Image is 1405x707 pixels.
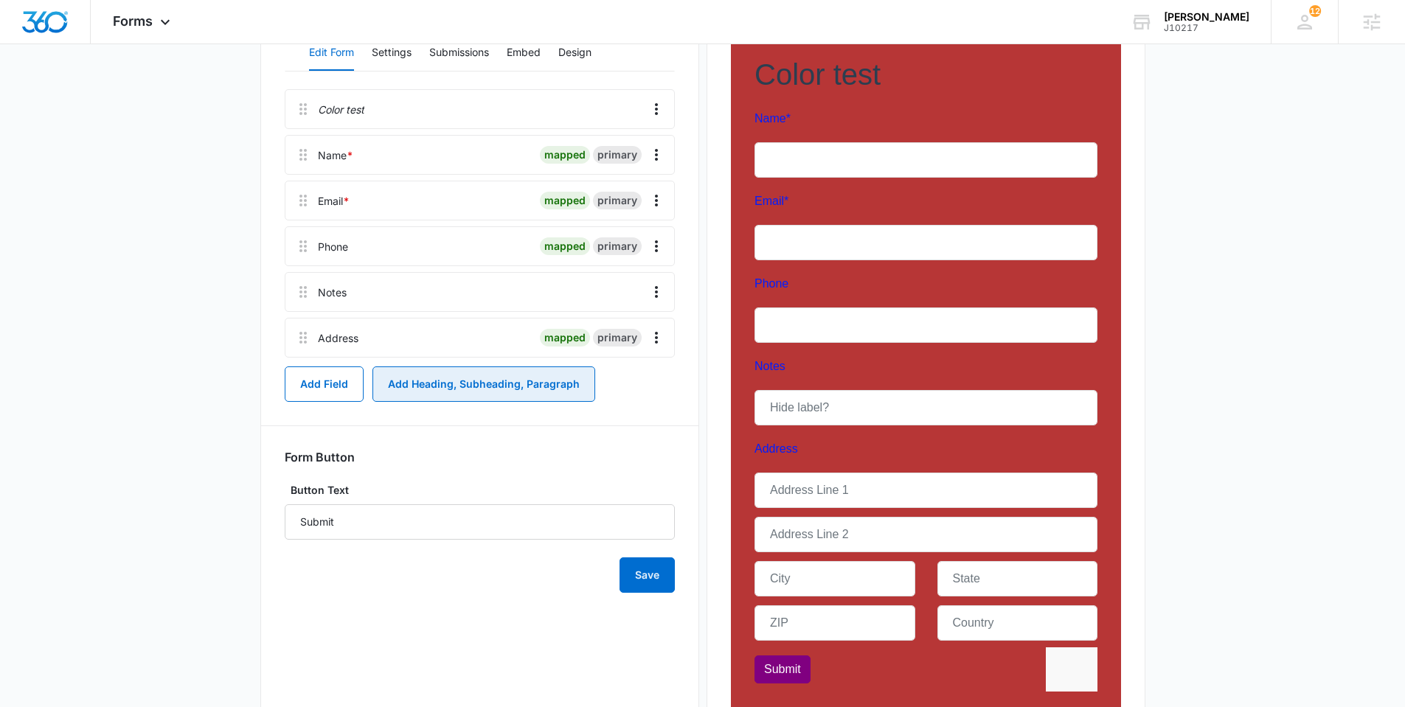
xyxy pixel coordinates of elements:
[285,450,355,464] h3: Form Button
[645,97,668,121] button: Overflow Menu
[1309,5,1321,17] span: 12
[645,234,668,258] button: Overflow Menu
[620,557,675,593] button: Save
[593,146,642,164] div: primary
[645,280,668,304] button: Overflow Menu
[318,147,353,163] div: Name
[285,482,675,498] label: Button Text
[540,146,590,164] div: mapped
[1164,11,1249,23] div: account name
[507,35,541,71] button: Embed
[1309,5,1321,17] div: notifications count
[645,326,668,349] button: Overflow Menu
[113,13,153,29] span: Forms
[372,366,595,402] button: Add Heading, Subheading, Paragraph
[540,192,590,209] div: mapped
[183,504,344,540] input: State
[645,143,668,167] button: Overflow Menu
[309,35,354,71] button: Edit Form
[318,330,358,346] div: Address
[429,35,489,71] button: Submissions
[540,237,590,255] div: mapped
[318,239,348,254] div: Phone
[593,237,642,255] div: primary
[372,35,412,71] button: Settings
[593,329,642,346] div: primary
[1164,23,1249,33] div: account id
[645,189,668,212] button: Overflow Menu
[285,366,364,402] button: Add Field
[540,329,590,346] div: mapped
[318,285,347,300] div: Notes
[183,548,344,584] input: Country
[291,591,480,635] iframe: reCAPTCHA
[318,102,364,117] p: Color test
[10,606,46,619] span: Submit
[593,192,642,209] div: primary
[318,193,350,209] div: Email
[558,35,592,71] button: Design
